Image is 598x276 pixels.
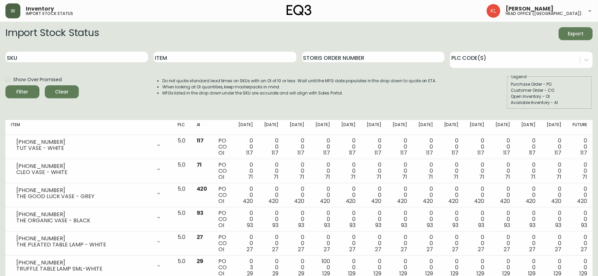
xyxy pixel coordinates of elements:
[315,234,330,253] div: 0 0
[521,210,536,228] div: 0 0
[247,245,253,253] span: 27
[572,162,587,180] div: 0 0
[503,149,510,157] span: 117
[172,183,191,207] td: 5.0
[264,210,279,228] div: 0 0
[555,149,561,157] span: 117
[464,120,490,135] th: [DATE]
[515,120,541,135] th: [DATE]
[238,138,253,156] div: 0 0
[351,173,356,181] span: 71
[16,242,152,248] div: THE PLEATED TABLE LAMP - WHITE
[172,231,191,256] td: 5.0
[172,120,191,135] th: PLC
[16,193,152,200] div: THE GOOD LUCK VASE - GREY
[238,162,253,180] div: 0 0
[172,207,191,231] td: 5.0
[11,186,167,201] div: [PHONE_NUMBER]THE GOOD LUCK VASE - GREY
[197,137,204,144] span: 117
[559,27,593,40] button: Export
[418,138,433,156] div: 0 0
[392,234,407,253] div: 0 0
[392,186,407,204] div: 0 0
[289,186,304,204] div: 0 0
[477,149,484,157] span: 117
[529,149,536,157] span: 117
[505,173,510,181] span: 71
[162,78,437,84] li: Do not quote standard lead times on SKUs with an OI of 10 or less. Wait until the MFG date popula...
[218,149,224,157] span: OI
[336,120,361,135] th: [DATE]
[555,245,561,253] span: 27
[11,258,167,273] div: [PHONE_NUMBER]TRUFFLE TABLE LAMP SML-WHITE
[346,197,356,205] span: 420
[427,221,433,229] span: 93
[541,120,567,135] th: [DATE]
[547,138,562,156] div: 0 0
[341,186,356,204] div: 0 0
[233,120,258,135] th: [DATE]
[26,12,73,16] h5: import stock status
[555,221,561,229] span: 93
[418,186,433,204] div: 0 0
[582,173,587,181] span: 71
[495,210,510,228] div: 0 0
[272,149,278,157] span: 117
[474,197,484,205] span: 420
[172,159,191,183] td: 5.0
[526,197,536,205] span: 420
[572,234,587,253] div: 0 0
[218,186,227,204] div: PO CO
[13,76,62,83] span: Show Over Promised
[5,120,172,135] th: Item
[298,221,304,229] span: 93
[218,162,227,180] div: PO CO
[191,120,213,135] th: AI
[495,162,510,180] div: 0 0
[258,120,284,135] th: [DATE]
[504,245,510,253] span: 27
[529,245,536,253] span: 27
[16,260,152,266] div: [PHONE_NUMBER]
[11,234,167,249] div: [PHONE_NUMBER]THE PLEATED TABLE LAMP - WHITE
[350,221,356,229] span: 93
[16,266,152,272] div: TRUFFLE TABLE LAMP SML-WHITE
[452,221,458,229] span: 93
[551,197,561,205] span: 420
[298,245,304,253] span: 27
[218,210,227,228] div: PO CO
[315,210,330,228] div: 0 0
[444,234,459,253] div: 0 0
[444,186,459,204] div: 0 0
[530,221,536,229] span: 93
[392,210,407,228] div: 0 0
[392,138,407,156] div: 0 0
[11,162,167,177] div: [PHONE_NUMBER]CLEO VASE - WHITE
[521,162,536,180] div: 0 0
[323,149,330,157] span: 117
[581,221,587,229] span: 93
[547,210,562,228] div: 0 0
[238,234,253,253] div: 0 0
[197,257,204,265] span: 29
[341,162,356,180] div: 0 0
[349,149,356,157] span: 117
[521,138,536,156] div: 0 0
[511,81,588,87] div: Purchase Order - PO
[341,138,356,156] div: 0 0
[511,87,588,93] div: Customer Order - CO
[16,139,152,145] div: [PHONE_NUMBER]
[5,27,99,40] h2: Import Stock Status
[162,90,437,96] li: MFGs listed in the drop down under the SKU are accurate and will align with Sales Portal.
[580,149,587,157] span: 117
[197,233,203,241] span: 27
[572,186,587,204] div: 0 0
[495,138,510,156] div: 0 0
[511,93,588,100] div: Open Inventory - OI
[506,12,582,16] h5: head office ([GEOGRAPHIC_DATA])
[289,210,304,228] div: 0 0
[11,210,167,225] div: [PHONE_NUMBER]THE ORGANIC VASE - BLACK
[16,211,152,218] div: [PHONE_NUMBER]
[197,185,207,193] span: 420
[315,162,330,180] div: 0 0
